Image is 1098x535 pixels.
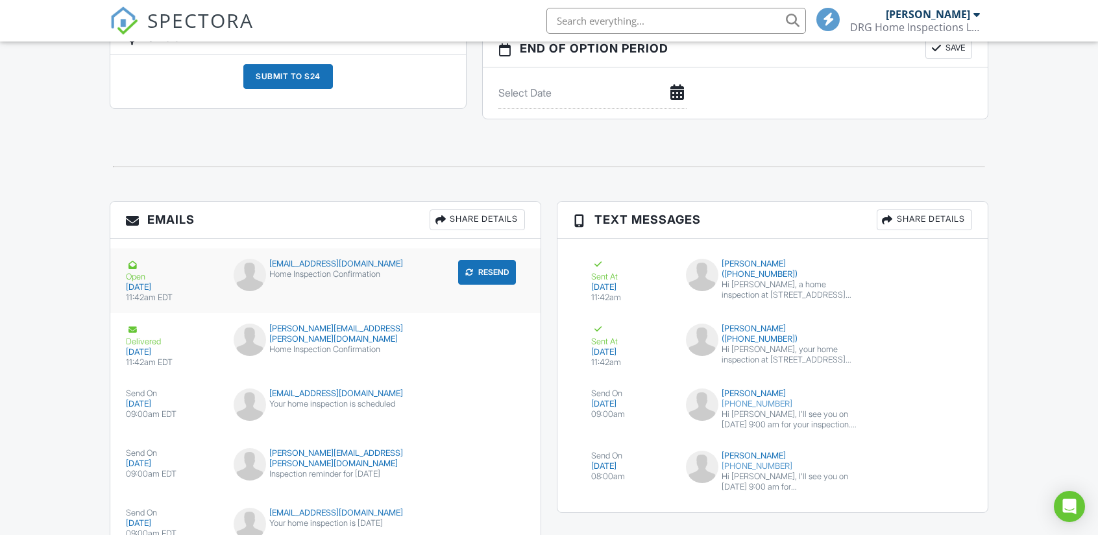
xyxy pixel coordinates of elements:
div: Your home inspection is scheduled [234,399,417,409]
div: 09:00am [591,409,670,420]
div: Send On [126,448,218,458]
div: Sent At [591,324,670,347]
div: 11:42am [591,357,670,368]
div: Send On [126,388,218,399]
div: [PERSON_NAME] [686,388,859,399]
img: default-user-f0147aede5fd5fa78ca7ade42f37bd4542148d508eef1c3d3ea960f66861d68b.jpg [686,451,718,483]
div: [PERSON_NAME][EMAIL_ADDRESS][PERSON_NAME][DOMAIN_NAME] [234,324,417,344]
div: Send On [591,388,670,399]
div: [DATE] [126,458,218,469]
button: Save [925,38,972,59]
div: Send On [126,508,218,518]
img: default-user-f0147aede5fd5fa78ca7ade42f37bd4542148d508eef1c3d3ea960f66861d68b.jpg [234,259,266,291]
img: default-user-f0147aede5fd5fa78ca7ade42f37bd4542148d508eef1c3d3ea960f66861d68b.jpg [234,324,266,356]
div: Hi [PERSON_NAME], I'll see you on [DATE] 9:00 am for your inspection. Let me know if you have any... [722,409,859,430]
div: Share Details [430,209,525,230]
div: Your home inspection is [DATE] [234,518,417,529]
div: Delivered [126,324,218,347]
div: [PERSON_NAME] [886,8,970,21]
h3: Emails [110,202,541,239]
input: Search everything... [546,8,806,34]
div: [DATE] [126,347,218,357]
div: [EMAIL_ADDRESS][DOMAIN_NAME] [234,259,417,269]
div: [PHONE_NUMBER] [686,399,859,409]
div: [PERSON_NAME] ([PHONE_NUMBER]) [686,324,859,344]
div: [PERSON_NAME][EMAIL_ADDRESS][PERSON_NAME][DOMAIN_NAME] [234,448,417,469]
div: Home Inspection Confirmation [234,344,417,355]
img: default-user-f0147aede5fd5fa78ca7ade42f37bd4542148d508eef1c3d3ea960f66861d68b.jpg [234,388,266,421]
div: 08:00am [591,471,670,482]
span: End of Option Period [520,40,668,57]
a: Submit to S24 [243,64,333,99]
span: SPECTORA [147,6,254,34]
img: default-user-f0147aede5fd5fa78ca7ade42f37bd4542148d508eef1c3d3ea960f66861d68b.jpg [234,448,266,481]
div: 09:00am EDT [126,409,218,420]
div: [DATE] [591,282,670,292]
div: 09:00am EDT [126,469,218,479]
img: default-user-f0147aede5fd5fa78ca7ade42f37bd4542148d508eef1c3d3ea960f66861d68b.jpg [686,388,718,421]
div: [EMAIL_ADDRESS][DOMAIN_NAME] [234,388,417,399]
a: Open [DATE] 11:42am EDT [EMAIL_ADDRESS][DOMAIN_NAME] Home Inspection Confirmation Resend [110,248,541,313]
div: Hi [PERSON_NAME], your home inspection at [STREET_ADDRESS][PERSON_NAME] is scheduled for [DATE] 9... [722,344,859,365]
div: [DATE] [126,282,218,292]
img: default-user-f0147aede5fd5fa78ca7ade42f37bd4542148d508eef1c3d3ea960f66861d68b.jpg [686,324,718,356]
div: Submit to S24 [243,64,333,89]
div: Open [126,259,218,282]
div: 11:42am [591,292,670,303]
button: Resend [458,260,516,285]
div: 11:42am EDT [126,292,218,303]
a: Sent At [DATE] 11:42am [PERSON_NAME] ([PHONE_NUMBER]) Hi [PERSON_NAME], a home inspection at [STR... [573,248,972,313]
a: Delivered [DATE] 11:42am EDT [PERSON_NAME][EMAIL_ADDRESS][PERSON_NAME][DOMAIN_NAME] Home Inspecti... [110,313,541,378]
h3: Text Messages [557,202,988,239]
input: Select Date [498,77,687,109]
div: Send On [591,451,670,461]
div: 11:42am EDT [126,357,218,368]
div: [PERSON_NAME] [686,451,859,461]
div: Hi [PERSON_NAME], I'll see you on [DATE] 9:00 am for [PERSON_NAME]'s inspection. I look forward t... [722,471,859,492]
div: [PERSON_NAME] ([PHONE_NUMBER]) [686,259,859,279]
div: Open Intercom Messenger [1054,491,1085,522]
div: [DATE] [591,461,670,471]
div: DRG Home Inspections LLC [850,21,980,34]
div: Hi [PERSON_NAME], a home inspection at [STREET_ADDRESS][PERSON_NAME] is scheduled for your client... [722,279,859,300]
div: [PHONE_NUMBER] [686,461,859,471]
a: SPECTORA [110,18,254,45]
div: Inspection reminder for [DATE] [234,469,417,479]
div: [DATE] [126,399,218,409]
div: Sent At [591,259,670,282]
div: [DATE] [126,518,218,529]
div: [DATE] [591,399,670,409]
img: The Best Home Inspection Software - Spectora [110,6,138,35]
div: [EMAIL_ADDRESS][DOMAIN_NAME] [234,508,417,518]
div: [DATE] [591,347,670,357]
div: Share Details [877,209,972,230]
div: Home Inspection Confirmation [234,269,417,279]
img: default-user-f0147aede5fd5fa78ca7ade42f37bd4542148d508eef1c3d3ea960f66861d68b.jpg [686,259,718,291]
a: Sent At [DATE] 11:42am [PERSON_NAME] ([PHONE_NUMBER]) Hi [PERSON_NAME], your home inspection at [... [573,313,972,378]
